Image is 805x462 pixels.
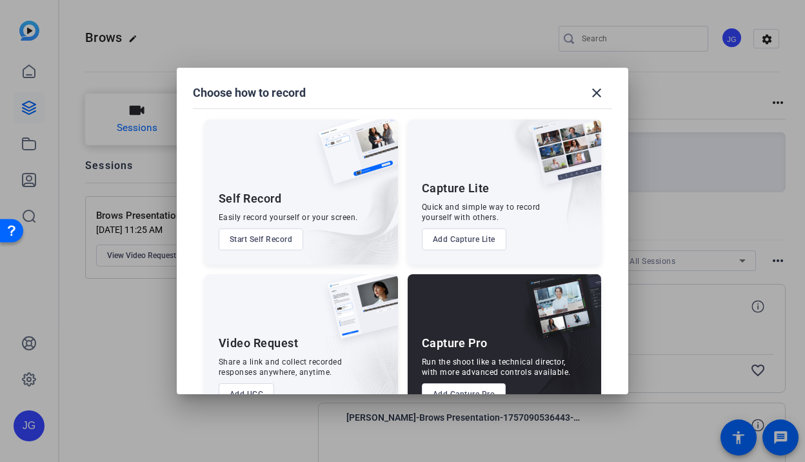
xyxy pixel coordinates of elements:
[318,274,398,352] img: ugc-content.png
[422,383,506,405] button: Add Capture Pro
[422,181,490,196] div: Capture Lite
[422,336,488,351] div: Capture Pro
[422,228,506,250] button: Add Capture Lite
[422,202,541,223] div: Quick and simple way to record yourself with others.
[486,119,601,248] img: embarkstudio-capture-lite.png
[521,119,601,198] img: capture-lite.png
[323,314,398,419] img: embarkstudio-ugc-content.png
[506,290,601,419] img: embarkstudio-capture-pro.png
[193,85,306,101] h1: Choose how to record
[219,228,304,250] button: Start Self Record
[309,119,398,197] img: self-record.png
[589,85,604,101] mat-icon: close
[219,383,275,405] button: Add UGC
[219,357,343,377] div: Share a link and collect recorded responses anywhere, anytime.
[286,147,398,265] img: embarkstudio-self-record.png
[219,212,358,223] div: Easily record yourself or your screen.
[516,274,601,353] img: capture-pro.png
[219,191,282,206] div: Self Record
[422,357,571,377] div: Run the shoot like a technical director, with more advanced controls available.
[219,336,299,351] div: Video Request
